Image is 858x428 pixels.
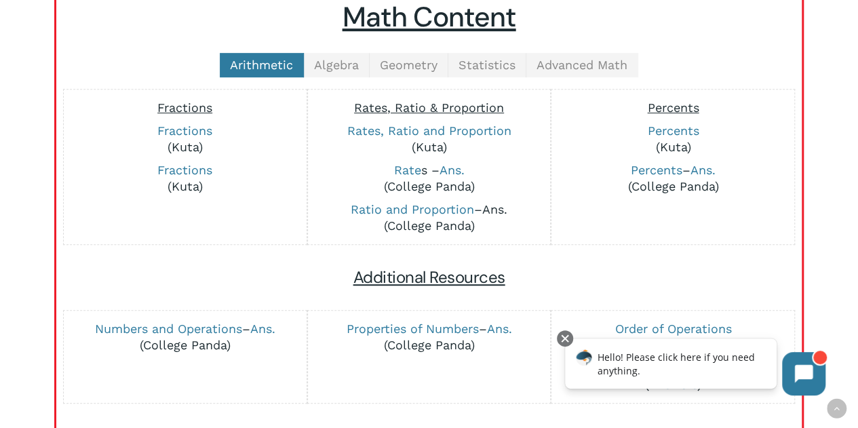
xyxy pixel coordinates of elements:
[537,58,627,72] span: Advanced Math
[354,100,504,115] span: Rates, Ratio & Proportion
[615,322,731,336] a: Order of Operations
[487,322,512,336] a: Ans.
[526,53,638,77] a: Advanced Math
[315,162,544,195] p: s – (College Panda)
[71,123,300,155] p: (Kuta)
[71,321,300,353] p: – (College Panda)
[647,123,699,138] a: Percents
[95,322,242,336] a: Numbers and Operations
[315,321,544,353] p: – (College Panda)
[157,163,212,177] a: Fractions
[440,163,465,177] a: Ans.
[304,53,370,77] a: Algebra
[448,53,526,77] a: Statistics
[315,201,544,234] p: – (College Panda)
[394,163,421,177] a: Rate
[690,163,716,177] a: Ans.
[347,123,511,138] a: Rates, Ratio and Proportion
[347,322,479,336] a: Properties of Numbers
[353,267,505,288] span: Additional Resources
[631,163,682,177] a: Percents
[647,100,699,115] span: Percents
[558,123,787,155] p: (Kuta)
[314,58,359,72] span: Algebra
[380,58,437,72] span: Geometry
[482,202,507,216] a: Ans.
[230,58,293,72] span: Arithmetic
[157,100,212,115] span: Fractions
[250,322,275,336] a: Ans.
[220,53,304,77] a: Arithmetic
[459,58,515,72] span: Statistics
[370,53,448,77] a: Geometry
[558,321,787,353] p: (Kuta)
[551,328,839,409] iframe: Chatbot
[157,123,212,138] a: Fractions
[71,162,300,195] p: (Kuta)
[315,123,544,155] p: (Kuta)
[351,202,474,216] a: Ratio and Proportion
[558,162,787,195] p: – (College Panda)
